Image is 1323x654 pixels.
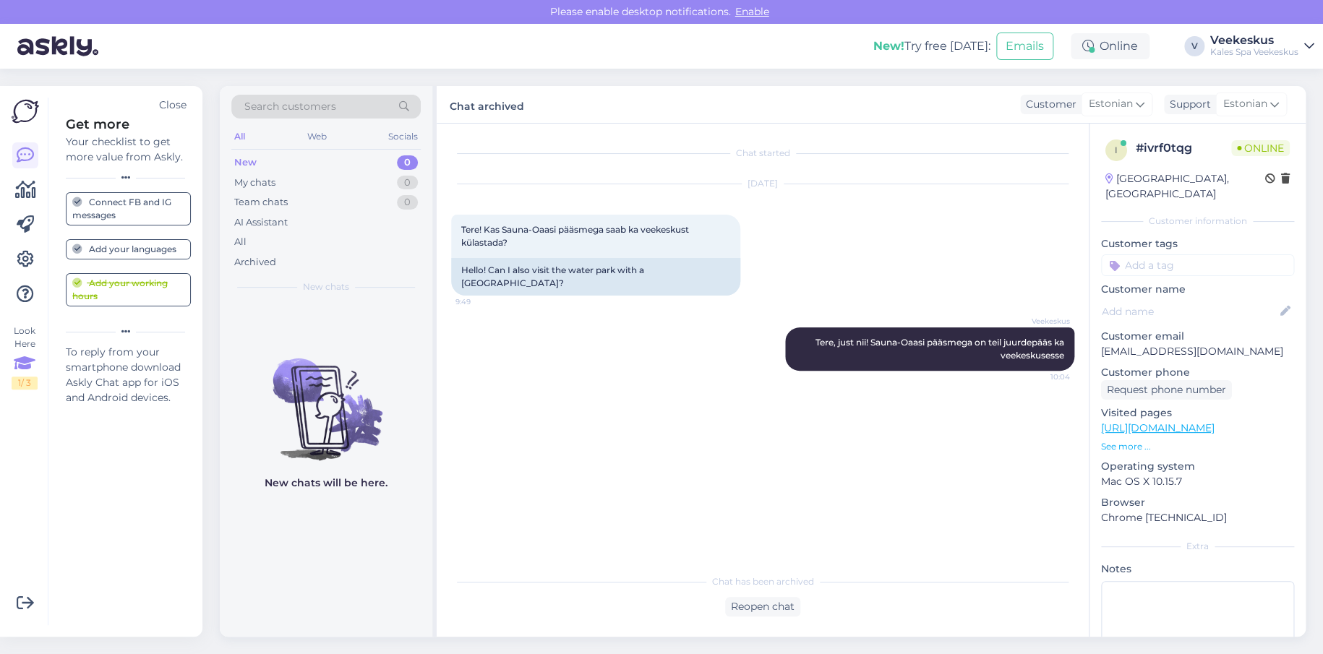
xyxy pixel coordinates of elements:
div: Try free [DATE]: [873,38,990,55]
div: 0 [397,155,418,170]
div: Web [304,127,330,146]
p: See more ... [1101,440,1294,453]
div: Veekeskus [1210,35,1298,46]
span: Search customers [244,99,336,114]
img: Askly Logo [12,98,39,125]
div: # ivrf0tqg [1136,139,1231,157]
input: Add name [1102,304,1277,319]
p: Customer name [1101,282,1294,297]
div: 0 [397,176,418,190]
a: Add your languages [66,239,191,259]
p: Customer tags [1101,236,1294,251]
div: Kales Spa Veekeskus [1210,46,1298,58]
span: 10:04 [1016,371,1070,382]
div: Extra [1101,540,1294,553]
a: [URL][DOMAIN_NAME] [1101,421,1215,434]
div: Request phone number [1101,380,1232,400]
span: Estonian [1223,96,1267,112]
span: Chat has been archived [712,575,814,588]
div: Socials [385,127,421,146]
span: Estonian [1089,96,1133,112]
div: All [231,127,248,146]
div: V [1184,36,1204,56]
div: Add your languages [72,243,176,256]
p: Browser [1101,495,1294,510]
div: Customer information [1101,215,1294,228]
img: No chats [220,332,432,462]
div: [GEOGRAPHIC_DATA], [GEOGRAPHIC_DATA] [1105,171,1265,202]
button: Emails [996,33,1053,60]
a: Connect FB and IG messages [66,192,191,225]
p: New chats will be here. [265,476,388,491]
label: Chat archived [450,95,524,114]
p: Notes [1101,562,1294,577]
div: Connect FB and IG messages [72,196,184,222]
div: Online [1071,33,1149,59]
div: Close [159,98,187,113]
a: Add your working hours [66,273,191,306]
span: New chats [303,280,349,293]
p: Visited pages [1101,405,1294,421]
b: New! [873,39,904,53]
div: New [234,155,257,170]
div: To reply from your smartphone download Askly Chat app for iOS and Android devices. [66,345,191,405]
span: 9:49 [455,296,510,307]
div: Support [1164,97,1211,112]
div: Chat started [451,147,1074,160]
p: Customer phone [1101,365,1294,380]
p: Operating system [1101,459,1294,474]
p: [EMAIL_ADDRESS][DOMAIN_NAME] [1101,344,1294,359]
p: Chrome [TECHNICAL_ID] [1101,510,1294,525]
div: Look Here [12,324,38,390]
div: Reopen chat [725,597,800,616]
span: Enable [731,5,774,18]
div: My chats [234,176,275,190]
div: [DATE] [451,177,1074,190]
p: Mac OS X 10.15.7 [1101,474,1294,489]
input: Add a tag [1101,254,1294,276]
div: Hello! Can I also visit the water park with a [GEOGRAPHIC_DATA]? [451,258,740,296]
div: Customer [1020,97,1076,112]
div: Team chats [234,195,288,210]
span: Tere! Kas Sauna-Oaasi pääsmega saab ka veekeskust külastada? [461,224,691,248]
span: Online [1231,140,1290,156]
span: Tere, just nii! Sauna-Oaasi pääsmega on teil juurdepääs ka veekeskusesse [815,337,1066,361]
div: 0 [397,195,418,210]
span: i [1115,145,1118,155]
div: Get more [66,115,191,134]
div: Add your working hours [72,277,184,303]
div: All [234,235,247,249]
div: 1 / 3 [12,377,38,390]
a: VeekeskusKales Spa Veekeskus [1210,35,1314,58]
p: Customer email [1101,329,1294,344]
span: Veekeskus [1016,316,1070,327]
div: Archived [234,255,276,270]
div: AI Assistant [234,215,288,230]
div: Your checklist to get more value from Askly. [66,134,191,165]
